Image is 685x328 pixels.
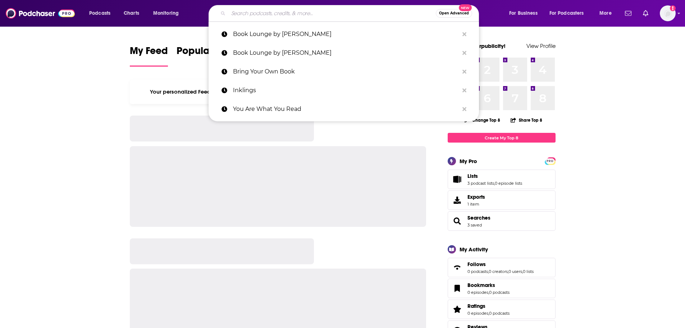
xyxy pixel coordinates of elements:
p: You Are What You Read [233,100,459,118]
a: Searches [467,215,490,221]
button: open menu [84,8,120,19]
a: 0 lists [523,269,534,274]
p: Inklings [233,81,459,100]
p: Bring Your Own Book [233,62,459,81]
span: For Podcasters [549,8,584,18]
a: Ratings [467,303,510,309]
span: , [494,181,495,186]
span: Popular Feed [177,45,238,61]
span: Bookmarks [467,282,495,288]
span: More [599,8,612,18]
span: My Feed [130,45,168,61]
span: PRO [546,158,554,164]
a: 0 podcasts [489,290,510,295]
a: Bookmarks [450,283,465,293]
span: Follows [467,261,486,268]
span: Exports [450,195,465,205]
span: Exports [467,194,485,200]
span: Lists [467,173,478,179]
p: Book Lounge by Libby [233,44,459,62]
a: 0 episode lists [495,181,522,186]
button: open menu [545,8,594,19]
button: Change Top 8 [460,116,505,125]
span: , [508,269,508,274]
a: 0 podcasts [489,311,510,316]
img: Podchaser - Follow, Share and Rate Podcasts [6,6,75,20]
span: Charts [124,8,139,18]
span: Ratings [467,303,485,309]
span: , [488,269,489,274]
span: Podcasts [89,8,110,18]
span: Monitoring [153,8,179,18]
a: Searches [450,216,465,226]
span: Lists [448,170,556,189]
a: 0 users [508,269,522,274]
input: Search podcasts, credits, & more... [228,8,436,19]
a: Book Lounge by [PERSON_NAME] [209,25,479,44]
a: Bring Your Own Book [209,62,479,81]
span: , [522,269,523,274]
a: Lists [467,173,522,179]
a: 0 episodes [467,311,488,316]
button: open menu [148,8,188,19]
span: Follows [448,258,556,277]
a: Charts [119,8,143,19]
div: Search podcasts, credits, & more... [215,5,486,22]
a: Ratings [450,304,465,314]
a: 0 podcasts [467,269,488,274]
a: Show notifications dropdown [640,7,651,19]
a: Exports [448,190,556,210]
img: User Profile [660,5,676,21]
a: PRO [546,158,554,163]
a: 0 episodes [467,290,488,295]
span: Logged in as torpublicity [660,5,676,21]
a: Book Lounge by [PERSON_NAME] [209,44,479,62]
a: Show notifications dropdown [622,7,634,19]
div: Your personalized Feed is curated based on the Podcasts, Creators, Users, and Lists that you Follow. [130,80,426,104]
a: Lists [450,174,465,184]
button: Open AdvancedNew [436,9,472,18]
button: Show profile menu [660,5,676,21]
span: , [488,311,489,316]
span: , [488,290,489,295]
a: Inklings [209,81,479,100]
a: Bookmarks [467,282,510,288]
span: Searches [448,211,556,231]
a: You Are What You Read [209,100,479,118]
div: My Pro [460,158,477,165]
svg: Add a profile image [670,5,676,11]
a: Follows [467,261,534,268]
a: 0 creators [489,269,508,274]
p: Book Lounge by Libby [233,25,459,44]
a: Create My Top 8 [448,133,556,143]
span: For Business [509,8,538,18]
button: open menu [594,8,621,19]
span: New [459,4,472,11]
a: Popular Feed [177,45,238,67]
a: 3 podcast lists [467,181,494,186]
span: Ratings [448,300,556,319]
div: My Activity [460,246,488,253]
a: View Profile [526,42,556,49]
span: Open Advanced [439,12,469,15]
span: Bookmarks [448,279,556,298]
button: open menu [504,8,547,19]
span: 1 item [467,202,485,207]
a: My Feed [130,45,168,67]
button: Share Top 8 [510,113,543,127]
a: 3 saved [467,223,482,228]
a: Follows [450,262,465,273]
